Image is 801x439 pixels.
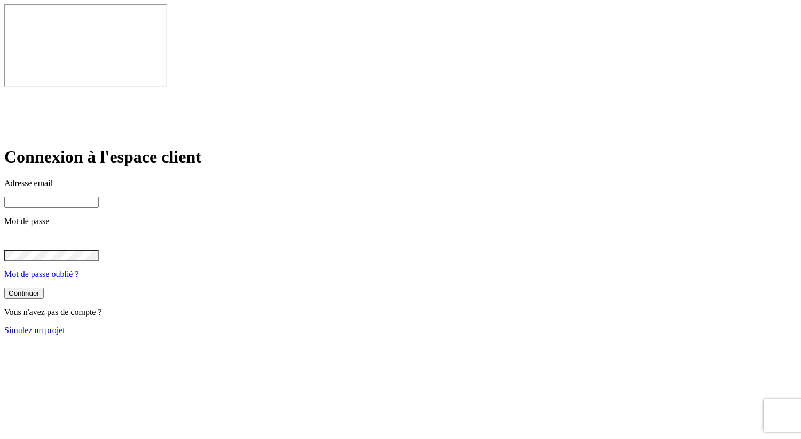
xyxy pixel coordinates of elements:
div: Continuer [9,289,40,297]
button: Continuer [4,288,44,299]
a: Mot de passe oublié ? [4,269,79,279]
a: Simulez un projet [4,326,65,335]
p: Mot de passe [4,217,797,226]
p: Vous n'avez pas de compte ? [4,307,797,317]
h1: Connexion à l'espace client [4,147,797,167]
p: Adresse email [4,179,797,188]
